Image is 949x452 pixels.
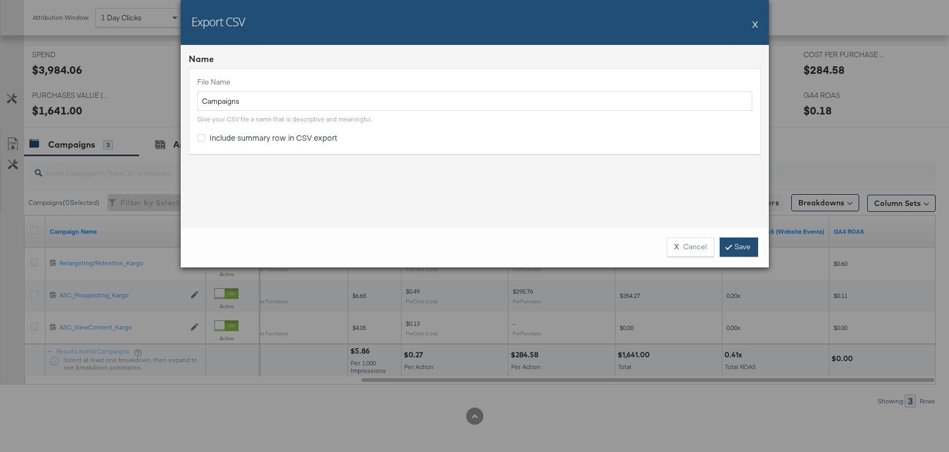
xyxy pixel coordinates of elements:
button: XCancel [667,238,714,257]
div: Give your CSV file a name that is descriptive and meaningful. [197,115,372,124]
div: Name [189,53,761,65]
strong: X [674,242,679,252]
label: File Name [197,77,752,87]
a: Save [720,238,758,257]
h2: Export CSV [191,13,245,29]
button: X [752,13,758,35]
span: Include summary row in CSV export [210,132,337,143]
